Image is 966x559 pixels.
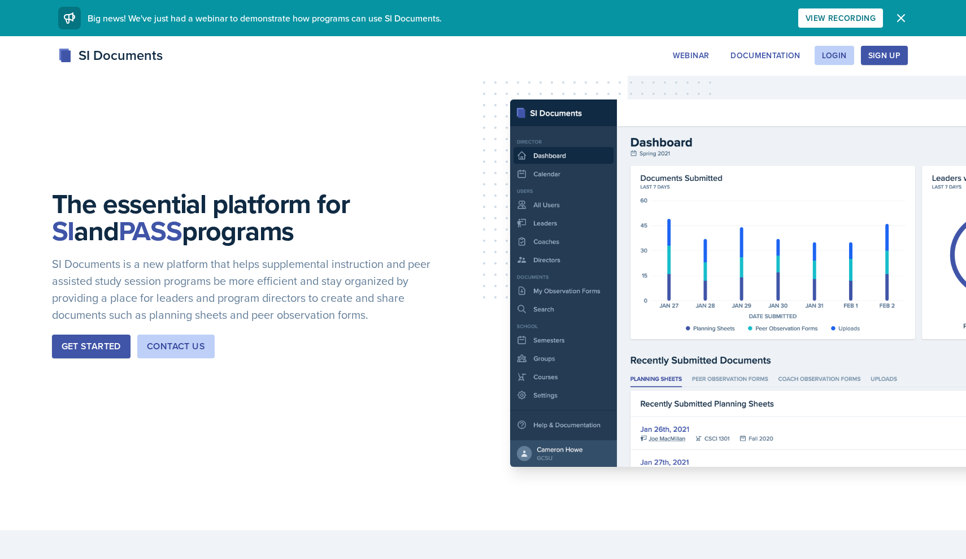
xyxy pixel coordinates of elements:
button: Webinar [665,46,716,65]
div: SI Documents [58,45,163,66]
button: View Recording [798,8,883,28]
div: View Recording [806,14,876,23]
div: Sign Up [868,51,900,60]
div: Documentation [730,51,800,60]
button: Get Started [52,335,130,358]
div: Get Started [62,340,121,353]
button: Sign Up [861,46,908,65]
button: Login [815,46,854,65]
div: Webinar [673,51,709,60]
div: Contact Us [147,340,205,353]
span: Big news! We've just had a webinar to demonstrate how programs can use SI Documents. [88,12,442,24]
div: Login [822,51,847,60]
button: Documentation [723,46,808,65]
button: Contact Us [137,335,215,358]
